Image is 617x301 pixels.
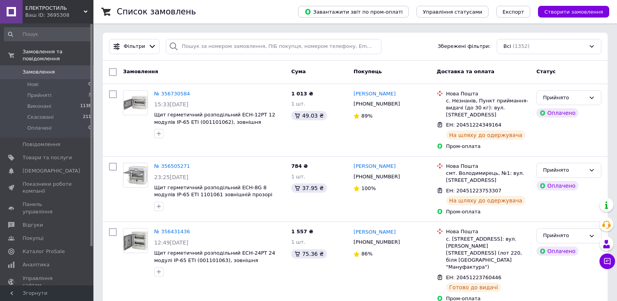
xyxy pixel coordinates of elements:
button: Створити замовлення [538,6,609,18]
div: Пром-оплата [446,143,530,150]
span: 89% [361,113,373,119]
span: Фільтри [124,43,145,50]
a: № 356431436 [154,229,190,234]
span: Нові [27,81,39,88]
span: 211 [83,114,91,121]
div: Нова Пошта [446,228,530,235]
div: 75.36 ₴ [291,249,327,259]
span: 0 [88,125,91,132]
input: Пошук за номером замовлення, ПІБ покупця, номером телефону, Email, номером накладної [166,39,381,54]
a: № 356505271 [154,163,190,169]
div: смт. Володимирець, №1: вул. [STREET_ADDRESS] [446,170,530,184]
span: 1138 [80,103,91,110]
span: 1 шт. [291,174,305,180]
button: Експорт [496,6,531,18]
div: Оплачено [536,246,578,256]
div: Прийнято [543,166,585,174]
span: 1 шт. [291,101,305,107]
div: [PHONE_NUMBER] [352,237,401,247]
h1: Список замовлень [117,7,196,16]
span: Завантажити звіт по пром-оплаті [304,8,403,15]
span: 784 ₴ [291,163,308,169]
span: Виконані [27,103,51,110]
div: с. [STREET_ADDRESS]: вул. [PERSON_NAME][STREET_ADDRESS] (лот 220, біля [GEOGRAPHIC_DATA] "Мануфак... [446,236,530,271]
input: Пошук [4,27,92,41]
span: Панель управління [23,201,72,215]
span: ЕН: 20451223753307 [446,188,501,194]
span: Cума [291,69,306,74]
div: Ваш ID: 3695308 [25,12,93,19]
span: Показники роботи компанії [23,181,72,195]
a: Створити замовлення [530,9,609,14]
a: Щит герметичний розподільний ECH-8G 8 модулів IP-65 ETI 1101061 зовнішній прозорі вертикальні две... [154,185,272,205]
div: с. Незнанів, Пункт приймання-видачі (до 30 кг): вул. [STREET_ADDRESS] [446,97,530,119]
a: [PERSON_NAME] [353,90,396,98]
span: Всі [503,43,511,50]
button: Чат з покупцем [599,253,615,269]
span: 3 [88,92,91,99]
button: Управління статусами [417,6,489,18]
span: Замовлення [123,69,158,74]
a: Щит герметичний розподільний ECH-12PT 12 модулів IP-65 ETI (001101062), зовнішня установка, прозо... [154,112,275,132]
span: 100% [361,185,376,191]
img: Фото товару [123,231,148,251]
span: Прийняті [27,92,51,99]
span: Товари та послуги [23,154,72,161]
a: Щит герметичний розподільний ECH-24PT 24 модулі IP-65 ETI (001101063), зовнішня установка, прозорий. [154,250,275,270]
span: 86% [361,251,373,257]
div: Оплачено [536,181,578,190]
div: Прийнято [543,232,585,240]
span: Каталог ProSale [23,248,65,255]
div: На шляху до одержувача [446,130,526,140]
span: Відгуки [23,222,43,229]
a: [PERSON_NAME] [353,163,396,170]
div: [PHONE_NUMBER] [352,172,401,182]
span: [DEMOGRAPHIC_DATA] [23,167,80,174]
span: Статус [536,69,556,74]
div: Нова Пошта [446,163,530,170]
span: ЕЛЕКТРОСТИЛЬ [25,5,84,12]
a: Фото товару [123,228,148,253]
div: На шляху до одержувача [446,196,526,205]
span: Покупець [353,69,382,74]
div: 49.03 ₴ [291,111,327,120]
div: 37.95 ₴ [291,183,327,193]
div: Пром-оплата [446,208,530,215]
span: Повідомлення [23,141,60,148]
span: Скасовані [27,114,54,121]
span: ЕН: 20451224349164 [446,122,501,128]
span: Замовлення [23,69,55,76]
a: [PERSON_NAME] [353,229,396,236]
span: Створити замовлення [544,9,603,15]
a: Фото товару [123,163,148,188]
div: Готово до видачі [446,283,501,292]
span: ЕН: 20451223760446 [446,275,501,280]
span: Аналітика [23,261,49,268]
img: Фото товару [123,96,148,109]
span: 23:25[DATE] [154,174,188,180]
span: Замовлення та повідомлення [23,48,93,62]
span: Доставка та оплата [437,69,494,74]
span: Управління статусами [423,9,482,15]
div: [PHONE_NUMBER] [352,99,401,109]
div: Нова Пошта [446,90,530,97]
span: 1 шт. [291,239,305,245]
span: 15:33[DATE] [154,101,188,107]
a: № 356730584 [154,91,190,97]
a: Фото товару [123,90,148,115]
button: Завантажити звіт по пром-оплаті [298,6,409,18]
span: 1 557 ₴ [291,229,313,234]
div: Прийнято [543,94,585,102]
span: Управління сайтом [23,275,72,289]
span: 1 013 ₴ [291,91,313,97]
span: Покупці [23,235,44,242]
span: (1352) [513,43,529,49]
span: 0 [88,81,91,88]
span: 12:49[DATE] [154,239,188,246]
span: Оплачені [27,125,52,132]
span: Збережені фільтри: [438,43,490,50]
img: Фото товару [123,166,148,185]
